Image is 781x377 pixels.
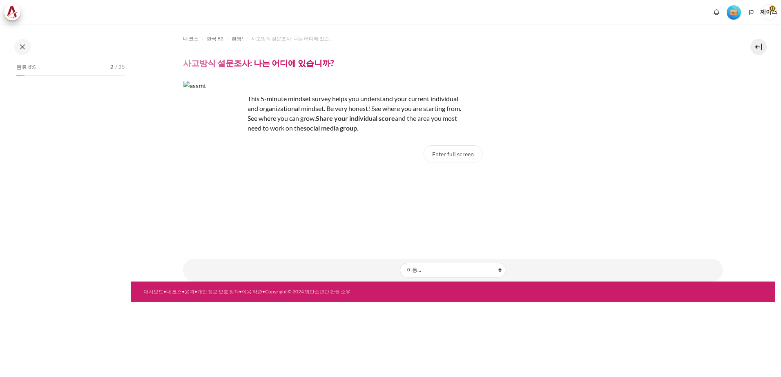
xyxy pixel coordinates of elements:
[289,124,359,132] span: n the
[761,4,777,20] a: 사용자 메뉴
[248,114,457,132] span: and the area you most need to work o
[723,4,744,20] a: Level #1
[232,34,243,44] a: 환영!
[183,81,244,142] img: assmt
[185,288,194,295] a: 윤곽
[265,288,350,295] a: Copyright © 2024 방탄소년단 판권 소유
[163,288,166,295] font: •
[727,4,741,20] div: Level #1
[262,288,265,295] font: •
[183,34,199,44] a: 내 코스
[16,63,36,71] span: 완료 8%
[251,34,333,44] a: 사고방식 설문조사: 나는 어디에 있습니까?
[183,32,723,45] nav: 탐색 모음
[232,35,243,42] span: 환영!
[4,4,25,20] a: Architeck Architeck
[239,288,242,295] font: •
[182,288,185,295] font: •
[316,114,395,122] strong: Share your individual score
[194,288,197,295] font: •
[166,288,182,295] a: 내 코스
[183,35,199,42] span: 내 코스
[424,145,482,162] button: Enter full screen
[242,288,262,295] a: 이용 약관
[115,63,125,71] span: / 25
[110,63,114,71] span: 2
[207,35,223,42] span: 한국 B2
[710,6,723,18] div: 새 알림이 없는 알림 창 표시
[251,35,333,42] span: 사고방식 설문조사: 나는 어디에 있습니까?
[745,6,757,18] button: 언어들
[303,124,359,132] strong: social media group.
[144,288,163,295] a: 대시보드
[392,171,514,232] iframe: Mindset Survey: Where am I?
[197,288,239,295] a: 개인 정보 보호 정책
[207,34,223,44] a: 한국 B2
[7,6,18,18] img: Architeck
[761,4,777,20] span: 제이스
[727,5,741,20] img: Level #1
[183,58,334,68] h4: 사고방식 설문조사: 나는 어디에 있습니까?
[183,94,469,133] p: This 5-minute mindset survey helps you understand your current individual and organizational mind...
[131,24,775,282] section: 콘텐츠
